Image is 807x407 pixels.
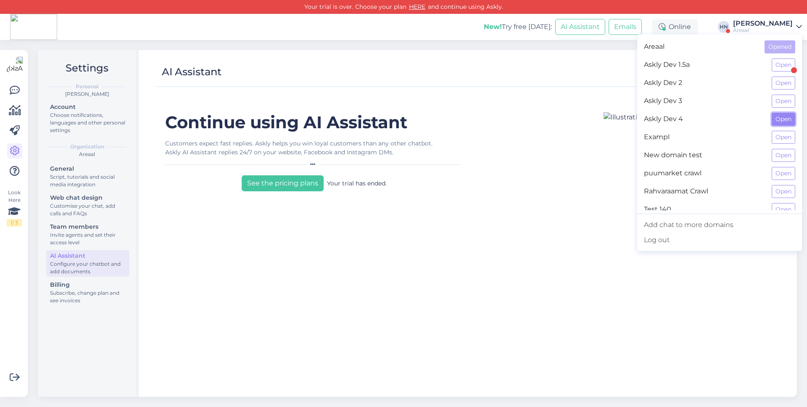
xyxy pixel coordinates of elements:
button: AI Assistant [555,19,605,35]
button: Emails [609,19,642,35]
button: Open [772,58,795,71]
span: Rahvaraamat Crawl [644,185,765,198]
a: AccountChoose notifications, languages and other personal settings [46,101,129,135]
div: Subscribe, change plan and see invoices [50,289,126,304]
div: AI Assistant [50,251,126,260]
div: [PERSON_NAME] [733,20,793,27]
button: Opened [765,40,795,53]
span: Exampl [644,131,765,144]
div: Customers expect fast replies. Askly helps you win loyal customers than any other chatbot. Askly ... [165,139,463,157]
button: Open [772,131,795,144]
h2: Settings [45,60,129,76]
button: Open [772,95,795,108]
img: Askly Logo [7,57,23,73]
a: HERE [406,3,428,11]
div: [PERSON_NAME] [45,90,129,98]
h1: Continue using AI Assistant [165,112,463,132]
button: Open [772,185,795,198]
div: Your trial has ended. [327,175,387,191]
button: Open [772,77,795,90]
a: [PERSON_NAME]Areaal [733,20,802,34]
div: Online [652,19,698,34]
button: Open [772,203,795,216]
span: Askly Dev 4 [644,113,765,126]
div: Web chat design [50,193,126,202]
div: Areaal [45,151,129,158]
div: Account [50,103,126,111]
a: Team membersInvite agents and set their access level [46,221,129,248]
a: Add chat to more domains [637,217,802,233]
div: AI Assistant [162,64,222,80]
div: Log out [637,233,802,248]
div: Try free [DATE]: [484,22,552,32]
a: Web chat designCustomise your chat, add calls and FAQs [46,192,129,219]
div: Choose notifications, languages and other personal settings [50,111,126,134]
span: puumarket crawl [644,167,765,180]
button: Open [772,167,795,180]
span: Askly Dev 3 [644,95,765,108]
b: Organization [70,143,104,151]
div: Look Here [7,189,22,227]
button: See the pricing plans [242,175,324,191]
div: Invite agents and set their access level [50,231,126,246]
div: General [50,164,126,173]
span: Askly Dev 2 [644,77,765,90]
button: Open [772,113,795,126]
a: BillingSubscribe, change plan and see invoices [46,279,129,306]
span: New domain test [644,149,765,162]
div: Areaal [733,27,793,34]
b: New! [484,23,502,31]
span: Areaal [644,40,758,53]
div: HN [718,21,730,33]
button: Open [772,149,795,162]
img: Illustration [604,112,646,122]
div: Customise your chat, add calls and FAQs [50,202,126,217]
b: Personal [76,83,99,90]
div: Configure your chatbot and add documents [50,260,126,275]
a: AI AssistantConfigure your chatbot and add documents [46,250,129,277]
div: Script, tutorials and social media integration [50,173,126,188]
a: GeneralScript, tutorials and social media integration [46,163,129,190]
div: Team members [50,222,126,231]
span: Askly Dev 1.5a [644,58,765,71]
div: Billing [50,280,126,289]
span: Test 140 [644,203,765,216]
div: 1 / 3 [7,219,22,227]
